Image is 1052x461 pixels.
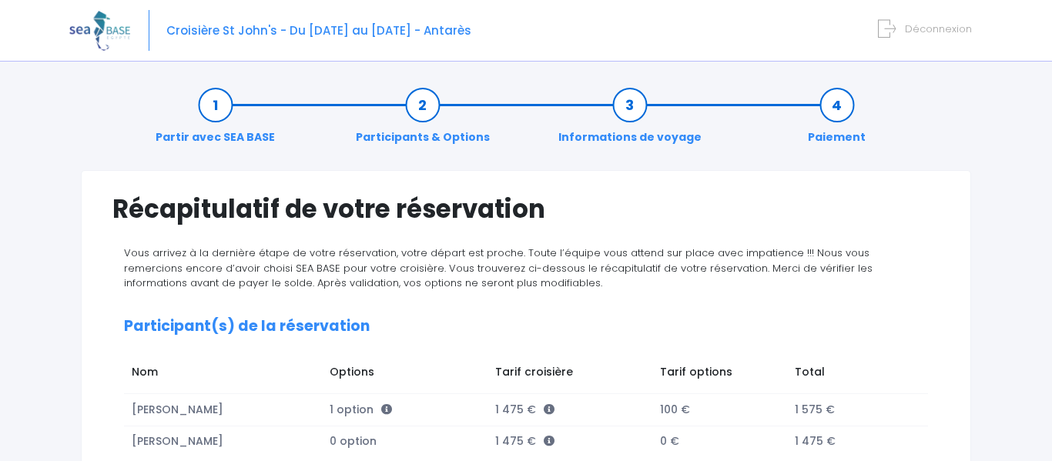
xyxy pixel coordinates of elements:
td: [PERSON_NAME] [124,394,322,426]
span: 0 option [330,433,377,449]
a: Partir avec SEA BASE [148,97,283,145]
td: Total [787,356,913,393]
a: Paiement [800,97,873,145]
td: Tarif croisière [487,356,653,393]
td: 1 475 € [487,394,653,426]
td: 100 € [653,394,787,426]
span: Vous arrivez à la dernière étape de votre réservation, votre départ est proche. Toute l’équipe vo... [124,246,873,290]
h2: Participant(s) de la réservation [124,318,928,336]
td: 1 475 € [487,426,653,457]
span: Déconnexion [905,22,972,36]
span: 1 option [330,402,392,417]
td: Tarif options [653,356,787,393]
h1: Récapitulatif de votre réservation [112,194,940,224]
td: [PERSON_NAME] [124,426,322,457]
td: Nom [124,356,322,393]
a: Informations de voyage [551,97,709,145]
span: Croisière St John's - Du [DATE] au [DATE] - Antarès [166,22,471,38]
td: 1 575 € [787,394,913,426]
a: Participants & Options [348,97,498,145]
td: Options [322,356,487,393]
td: 1 475 € [787,426,913,457]
td: 0 € [653,426,787,457]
